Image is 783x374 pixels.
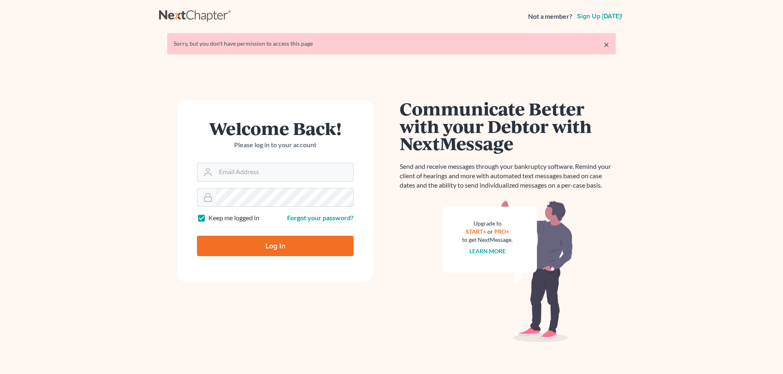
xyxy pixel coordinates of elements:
strong: Not a member? [528,12,572,21]
h1: Welcome Back! [197,120,354,137]
div: Sorry, but you don't have permission to access this page [174,40,609,48]
input: Email Address [216,163,353,181]
img: nextmessage_bg-59042aed3d76b12b5cd301f8e5b87938c9018125f34e5fa2b7a6b67550977c72.svg [442,200,573,343]
a: START+ [466,228,486,235]
div: to get NextMessage. [462,236,513,244]
a: Sign up [DATE]! [575,13,624,20]
a: × [604,40,609,49]
a: Forgot your password? [287,214,354,221]
a: PRO+ [494,228,509,235]
input: Log In [197,236,354,256]
p: Please log in to your account [197,140,354,150]
div: Upgrade to [462,219,513,228]
p: Send and receive messages through your bankruptcy software. Remind your client of hearings and mo... [400,162,616,190]
span: or [487,228,493,235]
a: Learn more [469,248,506,254]
h1: Communicate Better with your Debtor with NextMessage [400,100,616,152]
label: Keep me logged in [208,213,259,223]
